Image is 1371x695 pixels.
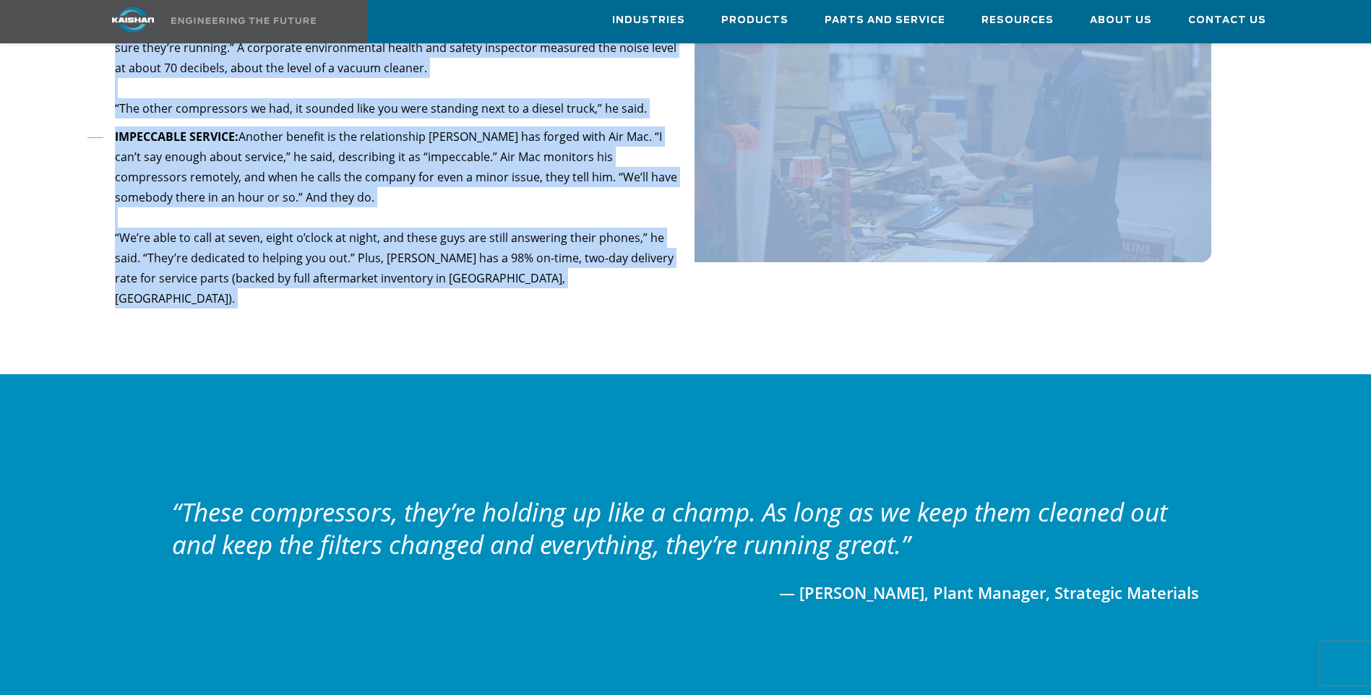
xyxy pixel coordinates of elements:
a: Resources [981,1,1054,40]
span: Resources [981,12,1054,29]
span: Industries [612,12,685,29]
span: Products [721,12,788,29]
a: Products [721,1,788,40]
p: — [PERSON_NAME], Plant Manager, Strategic Materials [172,571,1200,603]
li: Another benefit is the relationship [PERSON_NAME] has forged with Air Mac. “I can’t say enough ab... [87,126,677,309]
a: About Us [1090,1,1152,40]
img: kaishan logo [79,7,187,33]
span: Contact Us [1188,12,1266,29]
a: Industries [612,1,685,40]
img: Engineering the future [171,17,316,24]
a: Parts and Service [825,1,945,40]
a: Contact Us [1188,1,1266,40]
span: Parts and Service [825,12,945,29]
span: About Us [1090,12,1152,29]
p: “These compressors, they’re holding up like a champ. As long as we keep them cleaned out and keep... [172,496,1200,561]
strong: IMPECCABLE SERVICE: [115,129,238,144]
